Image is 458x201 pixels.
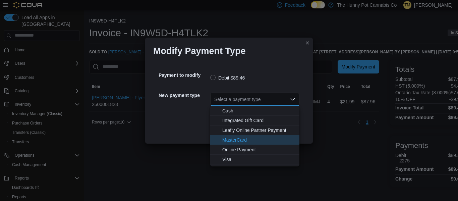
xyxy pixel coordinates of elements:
[210,145,299,155] button: Online Payment
[222,156,295,163] span: Visa
[222,117,295,124] span: Integrated Gift Card
[214,95,215,103] input: Accessible screen reader label
[153,46,246,56] h1: Modify Payment Type
[290,97,295,102] button: Close list of options
[210,106,299,164] div: Choose from the following options
[222,137,295,143] span: MasterCard
[159,68,209,82] h5: Payment to modify
[159,89,209,102] h5: New payment type
[210,116,299,125] button: Integrated Gift Card
[222,107,295,114] span: Cash
[222,127,295,134] span: Leafly Online Partner Payment
[210,135,299,145] button: MasterCard
[222,146,295,153] span: Online Payment
[303,39,311,47] button: Closes this modal window
[210,74,245,82] label: Debit $89.46
[210,155,299,164] button: Visa
[210,125,299,135] button: Leafly Online Partner Payment
[210,106,299,116] button: Cash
